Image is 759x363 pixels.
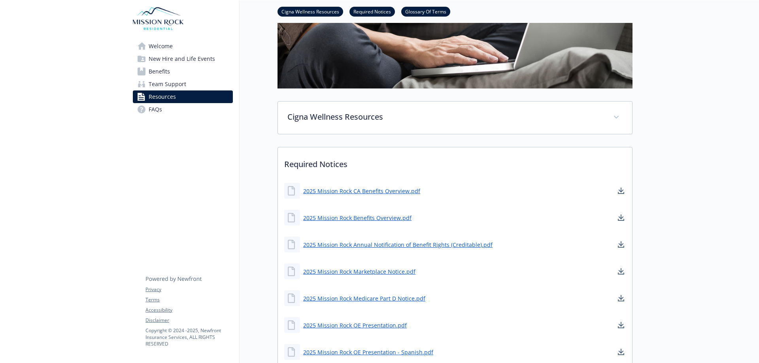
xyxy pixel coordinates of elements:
a: download document [616,320,626,330]
span: Team Support [149,78,186,90]
a: New Hire and Life Events [133,53,233,65]
a: 2025 Mission Rock OE Presentation.pdf [303,321,407,329]
a: download document [616,347,626,357]
span: FAQs [149,103,162,116]
a: download document [616,267,626,276]
p: Required Notices [278,147,632,177]
div: Cigna Wellness Resources [278,102,632,134]
p: Copyright © 2024 - 2025 , Newfront Insurance Services, ALL RIGHTS RESERVED [145,327,232,347]
span: Resources [149,90,176,103]
p: Cigna Wellness Resources [287,111,604,123]
a: 2025 Mission Rock Medicare Part D Notice.pdf [303,294,425,303]
a: Cigna Wellness Resources [278,8,343,15]
a: Glossary Of Terms [401,8,450,15]
a: 2025 Mission Rock Annual Notification of Benefit Rights (Creditable).pdf [303,241,493,249]
a: Resources [133,90,233,103]
a: Welcome [133,40,233,53]
a: 2025 Mission Rock OE Presentation - Spanish.pdf [303,348,433,356]
a: download document [616,213,626,222]
a: 2025 Mission Rock CA Benefits Overview.pdf [303,187,420,195]
a: 2025 Mission Rock Benefits Overview.pdf [303,214,412,222]
a: Accessibility [145,307,232,314]
span: New Hire and Life Events [149,53,215,65]
a: download document [616,186,626,196]
a: FAQs [133,103,233,116]
span: Benefits [149,65,170,78]
a: 2025 Mission Rock Marketplace Notice.pdf [303,267,415,276]
a: Benefits [133,65,233,78]
a: Team Support [133,78,233,90]
a: download document [616,240,626,249]
a: Required Notices [349,8,395,15]
a: Terms [145,296,232,303]
a: download document [616,293,626,303]
a: Privacy [145,286,232,293]
span: Welcome [149,40,173,53]
a: Disclaimer [145,317,232,324]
